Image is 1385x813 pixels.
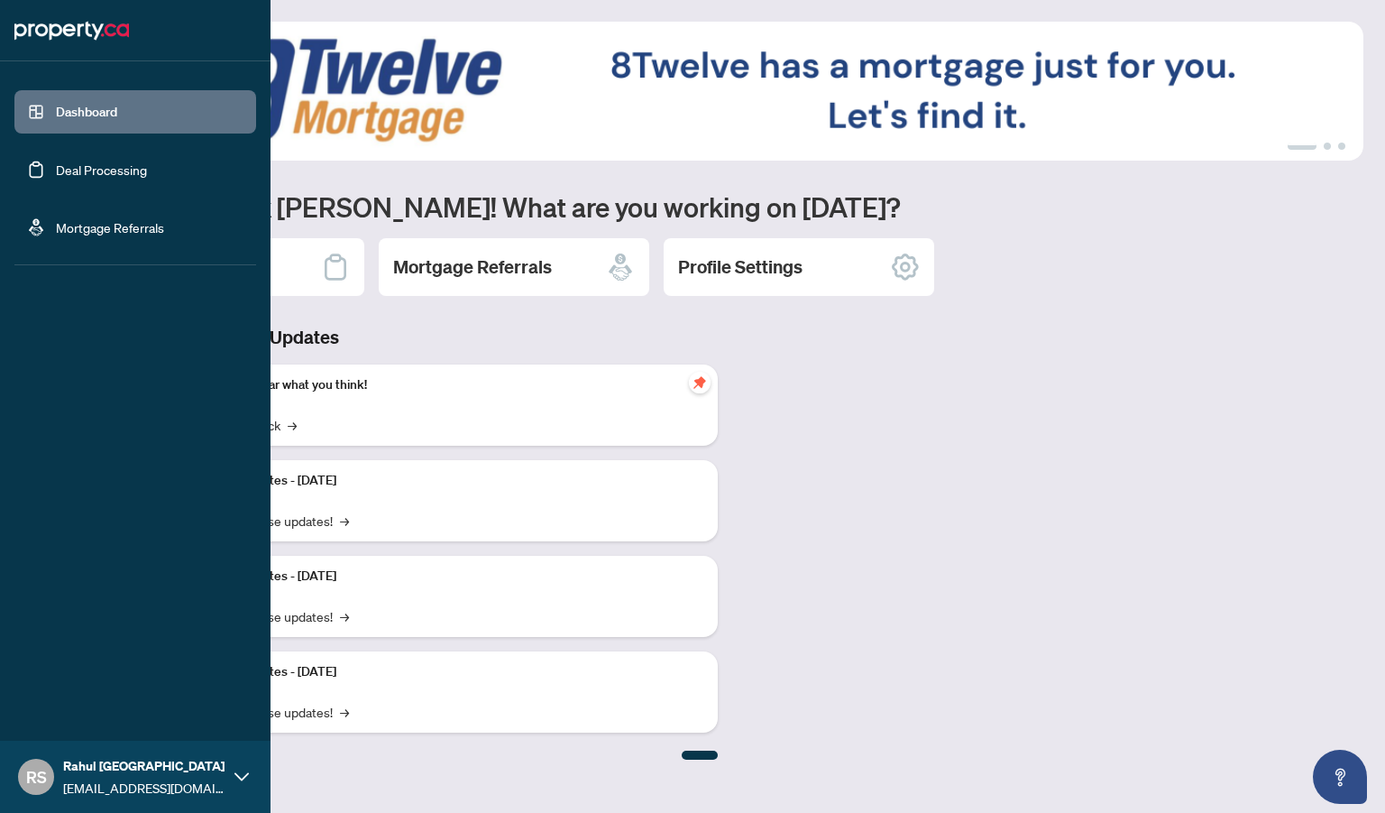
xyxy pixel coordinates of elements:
[63,756,225,776] span: Rahul [GEOGRAPHIC_DATA]
[689,372,711,393] span: pushpin
[94,22,1363,161] img: Slide 0
[340,511,349,531] span: →
[1288,143,1316,150] button: 1
[189,662,703,682] p: Platform Updates - [DATE]
[14,16,129,45] img: logo
[26,764,47,790] span: RS
[94,189,1363,224] h1: Welcome back [PERSON_NAME]! What are you working on [DATE]?
[340,606,349,626] span: →
[63,778,225,798] span: [EMAIL_ADDRESS][DOMAIN_NAME]
[678,254,803,280] h2: Profile Settings
[189,471,703,491] p: Platform Updates - [DATE]
[393,254,552,280] h2: Mortgage Referrals
[94,325,718,350] h3: Brokerage & Industry Updates
[1324,143,1331,150] button: 2
[56,104,117,120] a: Dashboard
[189,567,703,587] p: Platform Updates - [DATE]
[340,702,349,722] span: →
[1313,750,1367,804] button: Open asap
[56,219,164,236] a: Mortgage Referrals
[1338,143,1345,150] button: 3
[288,415,297,435] span: →
[189,375,703,395] p: We want to hear what you think!
[56,162,147,178] a: Deal Processing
